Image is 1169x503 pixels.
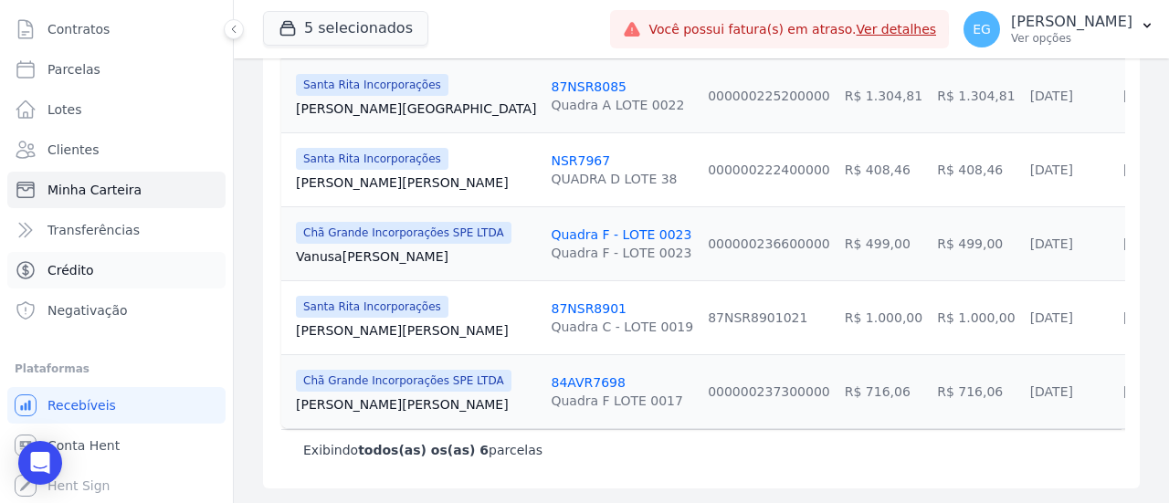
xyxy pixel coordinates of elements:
[648,20,936,39] span: Você possui fatura(s) em atraso.
[296,173,536,192] a: [PERSON_NAME][PERSON_NAME]
[47,301,128,320] span: Negativação
[708,162,830,177] a: 000000222400000
[47,396,116,414] span: Recebíveis
[551,227,691,242] a: Quadra F - LOTE 0023
[7,172,226,208] a: Minha Carteira
[551,96,684,114] div: Quadra A LOTE 0022
[551,244,691,262] div: Quadra F - LOTE 0023
[551,375,625,390] a: 84AVR7698
[1123,162,1166,177] a: [DATE]
[47,20,110,38] span: Contratos
[1030,384,1073,399] a: [DATE]
[551,79,627,94] a: 87NSR8085
[15,358,218,380] div: Plataformas
[47,436,120,455] span: Conta Hent
[296,321,536,340] a: [PERSON_NAME][PERSON_NAME]
[47,181,142,199] span: Minha Carteira
[47,141,99,159] span: Clientes
[551,153,610,168] a: NSR7967
[7,91,226,128] a: Lotes
[1011,31,1132,46] p: Ver opções
[7,387,226,424] a: Recebíveis
[837,132,930,206] td: R$ 408,46
[296,247,536,266] a: Vanusa[PERSON_NAME]
[7,212,226,248] a: Transferências
[1030,310,1073,325] a: [DATE]
[7,11,226,47] a: Contratos
[47,60,100,79] span: Parcelas
[47,261,94,279] span: Crédito
[837,354,930,428] td: R$ 716,06
[296,222,511,244] span: Chã Grande Incorporações SPE LTDA
[930,280,1022,354] td: R$ 1.000,00
[708,384,830,399] a: 000000237300000
[7,252,226,288] a: Crédito
[18,441,62,485] div: Open Intercom Messenger
[1123,236,1166,251] a: [DATE]
[296,395,536,414] a: [PERSON_NAME][PERSON_NAME]
[930,58,1022,132] td: R$ 1.304,81
[708,310,807,325] a: 87NSR8901021
[296,370,511,392] span: Chã Grande Incorporações SPE LTDA
[1030,89,1073,103] a: [DATE]
[47,100,82,119] span: Lotes
[837,58,930,132] td: R$ 1.304,81
[551,392,682,410] div: Quadra F LOTE 0017
[296,148,448,170] span: Santa Rita Incorporações
[1011,13,1132,31] p: [PERSON_NAME]
[930,354,1022,428] td: R$ 716,06
[857,22,937,37] a: Ver detalhes
[7,131,226,168] a: Clientes
[358,443,489,457] b: todos(as) os(as) 6
[296,74,448,96] span: Santa Rita Incorporações
[296,296,448,318] span: Santa Rita Incorporações
[930,132,1022,206] td: R$ 408,46
[1123,89,1166,103] a: [DATE]
[263,11,428,46] button: 5 selecionados
[708,236,830,251] a: 000000236600000
[1030,162,1073,177] a: [DATE]
[551,301,627,316] a: 87NSR8901
[551,318,693,336] div: Quadra C - LOTE 0019
[1030,236,1073,251] a: [DATE]
[1123,384,1166,399] a: [DATE]
[7,427,226,464] a: Conta Hent
[7,292,226,329] a: Negativação
[7,51,226,88] a: Parcelas
[1123,310,1166,325] a: [DATE]
[837,280,930,354] td: R$ 1.000,00
[837,206,930,280] td: R$ 499,00
[551,170,677,188] div: QUADRA D LOTE 38
[930,206,1022,280] td: R$ 499,00
[949,4,1169,55] button: EG [PERSON_NAME] Ver opções
[303,441,542,459] p: Exibindo parcelas
[973,23,991,36] span: EG
[296,100,536,118] a: [PERSON_NAME][GEOGRAPHIC_DATA]
[708,89,830,103] a: 000000225200000
[47,221,140,239] span: Transferências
